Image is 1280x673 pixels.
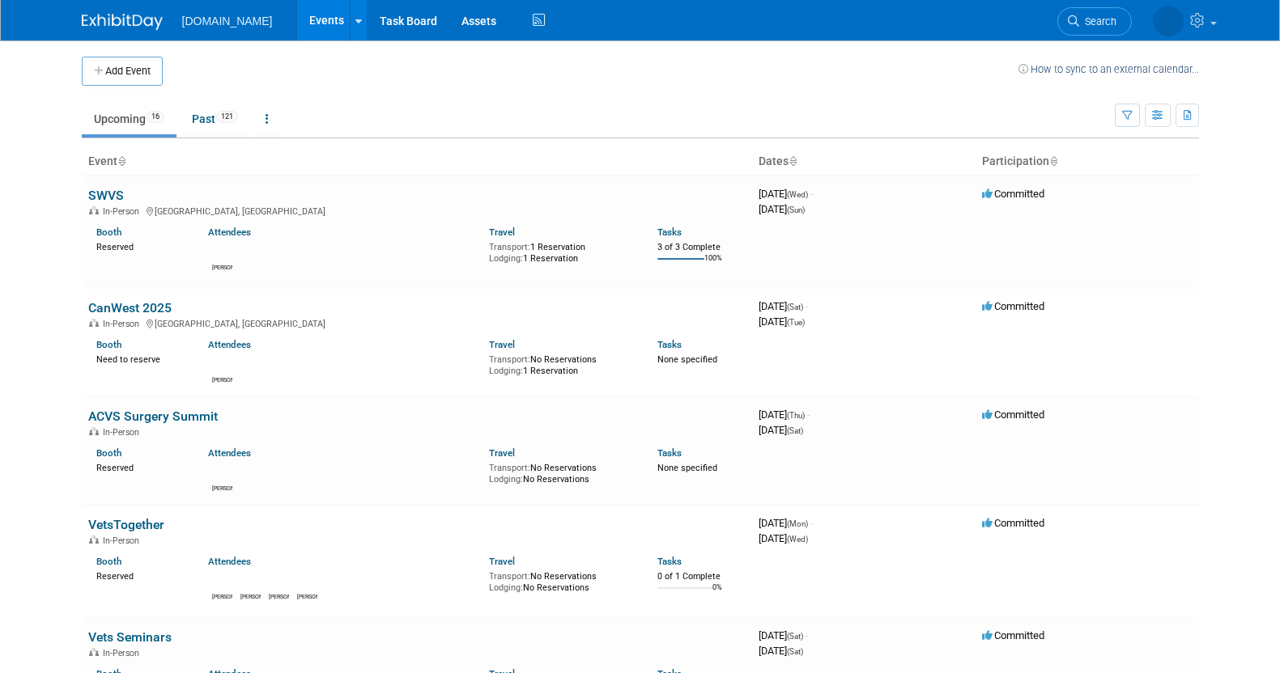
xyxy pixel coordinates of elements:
[88,517,164,532] a: VetsTogether
[96,226,121,238] a: Booth
[489,568,633,593] div: No Reservations No Reservations
[759,517,813,529] span: [DATE]
[96,339,121,350] a: Booth
[269,591,289,601] div: David Han
[759,629,808,641] span: [DATE]
[96,459,185,474] div: Reserved
[787,632,803,641] span: (Sat)
[759,300,808,312] span: [DATE]
[117,154,125,167] a: Sort by Event Name
[96,447,121,459] a: Booth
[88,316,746,329] div: [GEOGRAPHIC_DATA], [GEOGRAPHIC_DATA]
[787,426,803,435] span: (Sat)
[270,572,289,591] img: David Han
[489,459,633,485] div: No Reservations No Reservations
[489,571,530,582] span: Transport:
[103,535,144,546] span: In-Person
[213,243,232,262] img: Kiersten Hackett
[82,57,163,86] button: Add Event
[213,572,232,591] img: Shawn Wilkie
[88,629,172,645] a: Vets Seminars
[489,366,523,376] span: Lodging:
[213,463,232,483] img: Lucas Smith
[657,571,746,582] div: 0 of 1 Complete
[982,188,1044,200] span: Committed
[212,483,232,493] div: Lucas Smith
[208,339,251,350] a: Attendees
[657,339,682,350] a: Tasks
[1153,6,1184,36] img: Iuliia Bulow
[213,355,232,375] img: Shawn Wilkie
[982,408,1044,421] span: Committed
[89,427,99,435] img: In-Person Event
[489,239,633,264] div: 1 Reservation 1 Reservation
[82,148,752,176] th: Event
[982,629,1044,641] span: Committed
[180,104,250,134] a: Past121
[489,242,530,252] span: Transport:
[103,427,144,438] span: In-Person
[89,206,99,214] img: In-Person Event
[704,254,722,276] td: 100%
[982,517,1044,529] span: Committed
[489,354,530,365] span: Transport:
[759,203,805,215] span: [DATE]
[103,319,144,329] span: In-Person
[982,300,1044,312] span: Committed
[147,111,164,123] span: 16
[89,319,99,327] img: In-Person Event
[976,148,1199,176] th: Participation
[787,535,808,544] span: (Wed)
[96,351,185,366] div: Need to reserve
[88,300,172,315] a: CanWest 2025
[1079,15,1116,28] span: Search
[806,629,808,641] span: -
[712,583,722,605] td: 0%
[657,242,746,253] div: 3 of 3 Complete
[212,591,232,601] div: Shawn Wilkie
[489,339,515,350] a: Travel
[489,582,523,593] span: Lodging:
[96,239,185,253] div: Reserved
[810,188,813,200] span: -
[806,300,808,312] span: -
[787,411,805,420] span: (Thu)
[759,532,808,544] span: [DATE]
[241,572,261,591] img: Kiersten Hackett
[807,408,810,421] span: -
[208,556,251,567] a: Attendees
[96,556,121,567] a: Booth
[212,375,232,384] div: Shawn Wilkie
[787,318,805,327] span: (Tue)
[208,447,251,459] a: Attendees
[1049,154,1057,167] a: Sort by Participation Type
[489,447,515,459] a: Travel
[88,188,124,203] a: SWVS
[208,226,251,238] a: Attendees
[759,424,803,436] span: [DATE]
[103,648,144,658] span: In-Person
[787,190,808,199] span: (Wed)
[789,154,797,167] a: Sort by Start Date
[82,104,176,134] a: Upcoming16
[787,519,808,528] span: (Mon)
[810,517,813,529] span: -
[489,474,523,485] span: Lodging:
[787,647,803,656] span: (Sat)
[759,408,810,421] span: [DATE]
[88,408,218,424] a: ACVS Surgery Summit
[96,568,185,582] div: Reserved
[657,447,682,459] a: Tasks
[759,645,803,657] span: [DATE]
[297,591,317,601] div: Lucas Smith
[759,315,805,328] span: [DATE]
[216,111,238,123] span: 121
[657,354,717,365] span: None specified
[489,351,633,376] div: No Reservations 1 Reservation
[787,303,803,311] span: (Sat)
[1057,7,1132,36] a: Search
[89,535,99,544] img: In-Person Event
[657,226,682,238] a: Tasks
[1018,63,1199,75] a: How to sync to an external calendar...
[240,591,261,601] div: Kiersten Hackett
